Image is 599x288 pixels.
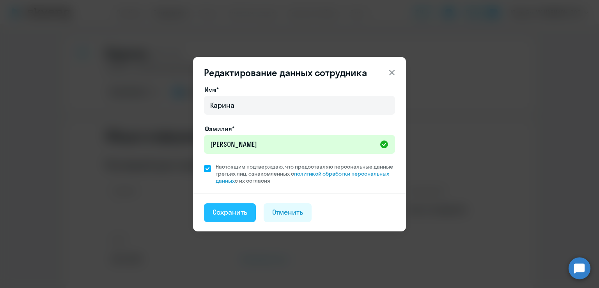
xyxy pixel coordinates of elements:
div: Сохранить [213,207,247,217]
button: Сохранить [204,203,256,222]
header: Редактирование данных сотрудника [193,66,406,79]
span: Настоящим подтверждаю, что предоставляю персональные данные третьих лиц, ознакомленных с с их сог... [216,163,395,184]
div: Отменить [272,207,303,217]
button: Отменить [264,203,312,222]
label: Фамилия* [205,124,234,133]
a: политикой обработки персональных данных [216,170,389,184]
